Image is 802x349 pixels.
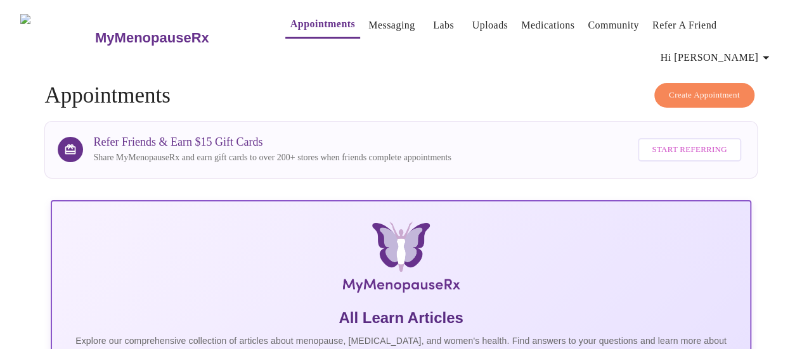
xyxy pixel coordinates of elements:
button: Uploads [467,13,514,38]
img: MyMenopauseRx Logo [20,14,93,61]
button: Medications [516,13,579,38]
a: Start Referring [635,132,744,168]
button: Labs [424,13,464,38]
button: Appointments [285,11,360,39]
p: Share MyMenopauseRx and earn gift cards to over 200+ stores when friends complete appointments [93,151,451,164]
span: Create Appointment [669,88,740,103]
button: Start Referring [638,138,741,162]
h4: Appointments [44,83,757,108]
button: Community [583,13,644,38]
a: Messaging [368,16,415,34]
button: Hi [PERSON_NAME] [656,45,779,70]
img: MyMenopauseRx Logo [167,222,634,298]
a: Community [588,16,639,34]
a: Refer a Friend [652,16,717,34]
a: Uploads [472,16,508,34]
h3: Refer Friends & Earn $15 Gift Cards [93,136,451,149]
span: Hi [PERSON_NAME] [661,49,773,67]
h3: MyMenopauseRx [95,30,209,46]
h5: All Learn Articles [62,308,739,328]
a: Medications [521,16,574,34]
a: Labs [433,16,454,34]
a: Appointments [290,15,355,33]
span: Start Referring [652,143,727,157]
button: Create Appointment [654,83,754,108]
button: Refer a Friend [647,13,722,38]
button: Messaging [363,13,420,38]
a: MyMenopauseRx [93,16,259,60]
